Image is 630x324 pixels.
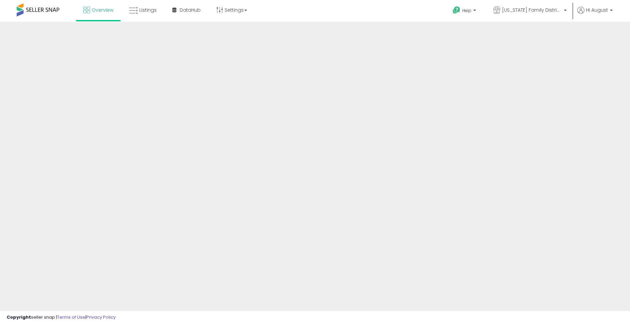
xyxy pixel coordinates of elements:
a: Hi August [577,7,613,22]
a: Help [447,1,483,22]
span: Help [462,8,471,13]
span: Listings [139,7,157,13]
i: Get Help [452,6,461,14]
span: Overview [92,7,113,13]
span: DataHub [180,7,201,13]
span: [US_STATE] Family Distribution [502,7,562,13]
span: Hi August [586,7,608,13]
